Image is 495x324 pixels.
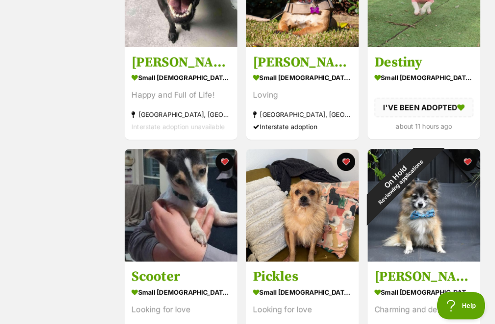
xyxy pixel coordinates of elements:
div: small [DEMOGRAPHIC_DATA] Dog [374,286,473,299]
div: [GEOGRAPHIC_DATA], [GEOGRAPHIC_DATA] [253,109,352,121]
div: about 11 hours ago [374,120,473,132]
span: Interstate adoption unavailable [132,123,225,131]
h3: [PERSON_NAME] [374,268,473,286]
div: small [DEMOGRAPHIC_DATA] Dog [253,71,352,85]
button: favourite [337,153,355,171]
div: Looking for love [253,303,352,316]
button: favourite [458,153,477,171]
div: I'VE BEEN ADOPTED [374,98,473,117]
div: [GEOGRAPHIC_DATA], [GEOGRAPHIC_DATA] [132,109,231,121]
a: [PERSON_NAME] small [DEMOGRAPHIC_DATA] Dog Loving [GEOGRAPHIC_DATA], [GEOGRAPHIC_DATA] Interstate... [246,47,359,140]
div: small [DEMOGRAPHIC_DATA] Dog [132,71,231,85]
h3: Destiny [374,54,473,71]
h3: [PERSON_NAME] [253,54,352,71]
img: Scooter [125,149,237,262]
a: On HoldReviewing applications [368,254,480,264]
a: Destiny small [DEMOGRAPHIC_DATA] Dog I'VE BEEN ADOPTED about 11 hours ago favourite [368,47,480,139]
span: Reviewing applications [377,159,424,206]
div: Loving [253,89,352,102]
iframe: Help Scout Beacon - Open [437,292,486,319]
h3: Scooter [132,268,231,286]
a: [PERSON_NAME] small [DEMOGRAPHIC_DATA] Dog Happy and Full of Life! [GEOGRAPHIC_DATA], [GEOGRAPHIC... [125,47,237,140]
img: Evan [368,149,480,262]
h3: [PERSON_NAME] [132,54,231,71]
button: favourite [215,153,234,171]
div: Happy and Full of Life! [132,89,231,102]
div: Interstate adoption [253,121,352,133]
div: small [DEMOGRAPHIC_DATA] Dog [253,286,352,299]
div: On Hold [347,128,449,230]
div: small [DEMOGRAPHIC_DATA] Dog [132,286,231,299]
div: Looking for love [132,303,231,316]
div: Charming and delightful [374,303,473,316]
img: Pickles [246,149,359,262]
div: small [DEMOGRAPHIC_DATA] Dog [374,71,473,85]
h3: Pickles [253,268,352,286]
